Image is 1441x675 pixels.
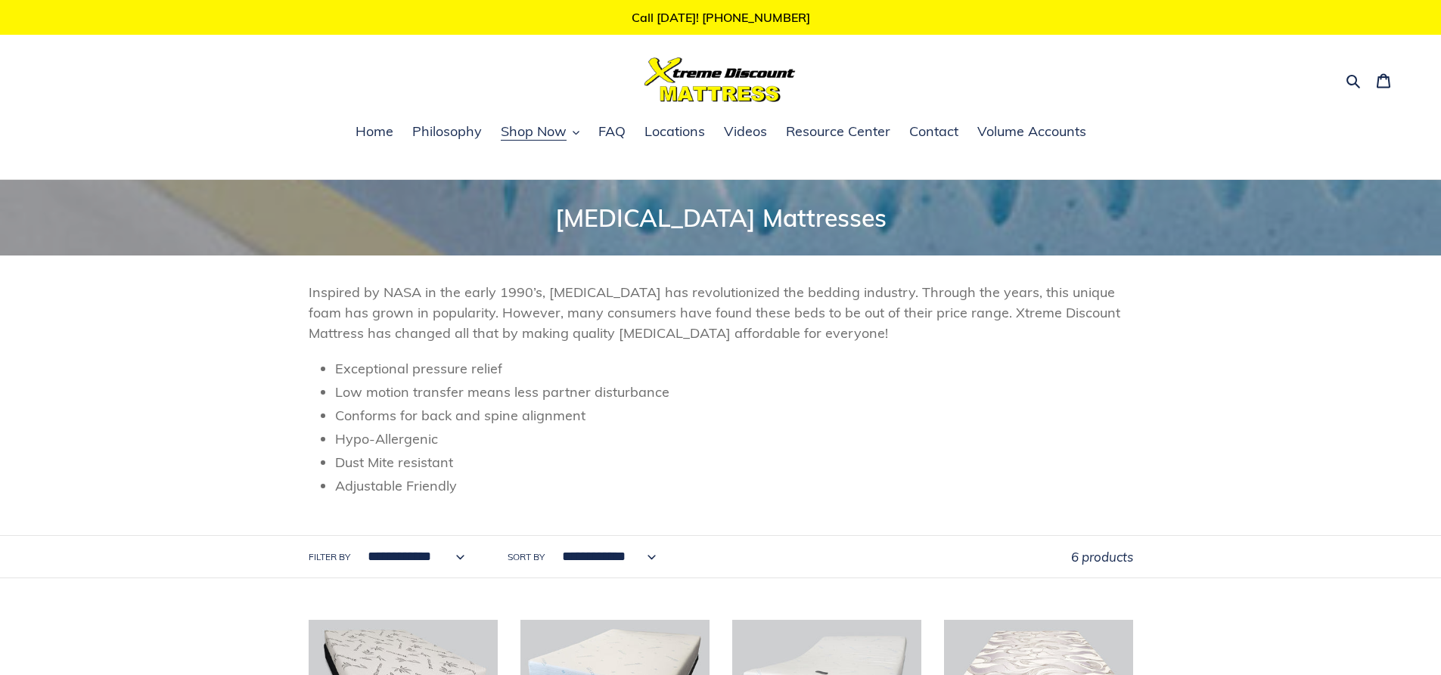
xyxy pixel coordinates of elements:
span: Volume Accounts [977,122,1086,141]
li: Low motion transfer means less partner disturbance [335,382,1133,402]
li: Hypo-Allergenic [335,429,1133,449]
a: Contact [902,121,966,144]
a: FAQ [591,121,633,144]
span: [MEDICAL_DATA] Mattresses [555,203,887,233]
li: Adjustable Friendly [335,475,1133,496]
span: 6 products [1071,549,1133,565]
label: Sort by [508,550,545,564]
img: Xtreme Discount Mattress [644,57,796,102]
a: Videos [716,121,775,144]
p: Inspired by NASA in the early 1990’s, [MEDICAL_DATA] has revolutionized the bedding industry. Thr... [309,282,1133,343]
a: Volume Accounts [970,121,1094,144]
span: Resource Center [786,122,890,141]
li: Conforms for back and spine alignment [335,405,1133,426]
a: Home [348,121,401,144]
a: Philosophy [405,121,489,144]
a: Resource Center [778,121,898,144]
span: FAQ [598,122,626,141]
span: Home [356,122,393,141]
a: Locations [637,121,713,144]
button: Shop Now [493,121,587,144]
li: Dust Mite resistant [335,452,1133,472]
label: Filter by [309,550,350,564]
span: Contact [909,122,958,141]
span: Shop Now [501,122,567,141]
span: Philosophy [412,122,482,141]
span: Locations [644,122,705,141]
span: Videos [724,122,767,141]
li: Exceptional pressure relief [335,358,1133,379]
